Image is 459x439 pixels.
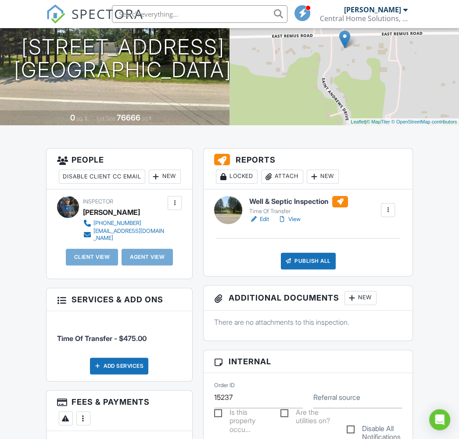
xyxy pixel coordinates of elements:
a: © MapTiler [366,119,390,124]
a: View [278,215,301,224]
div: New [307,170,339,184]
div: [PERSON_NAME] [83,206,140,219]
a: Edit [249,215,269,224]
span: Lot Size [97,115,115,122]
a: SPECTORA [46,12,143,30]
h3: Reports [204,149,412,189]
label: Disable All Notifications [347,424,402,435]
a: [EMAIL_ADDRESS][DOMAIN_NAME] [83,228,166,242]
div: 0 [70,113,75,122]
h3: Fees & Payments [47,391,193,431]
div: [EMAIL_ADDRESS][DOMAIN_NAME] [93,228,166,242]
div: [PERSON_NAME] [344,5,401,14]
div: Publish All [281,253,336,269]
label: Referral source [313,392,360,402]
label: Are the utilities on? [280,408,336,419]
h6: Well & Septic Inspection [249,196,348,207]
h1: [STREET_ADDRESS] [GEOGRAPHIC_DATA] [14,36,232,82]
label: Is this property occupied? [214,408,270,419]
div: Open Intercom Messenger [429,409,450,430]
span: sq.ft. [142,115,153,122]
div: Central Home Solutions, LLC. [319,14,407,23]
div: | [348,118,459,126]
img: The Best Home Inspection Software - Spectora [46,4,65,24]
div: Time Of Transfer [249,208,348,215]
h3: Additional Documents [204,286,412,311]
a: Leaflet [351,119,365,124]
span: Time Of Transfer - $475.00 [57,334,147,343]
a: © OpenStreetMap contributors [391,119,457,124]
div: Disable Client CC Email [59,170,145,184]
span: sq. ft. [76,115,89,122]
span: SPECTORA [72,4,143,23]
div: Locked [216,170,258,184]
a: Well & Septic Inspection Time Of Transfer [249,196,348,215]
span: Inspector [83,198,113,205]
div: New [344,291,377,305]
h3: People [47,149,193,189]
div: New [149,170,181,184]
div: Attach [261,170,303,184]
li: Service: Time Of Transfer [57,318,182,350]
div: Add Services [90,358,148,374]
div: [PHONE_NUMBER] [93,220,141,227]
div: 76666 [117,113,140,122]
h3: Services & Add ons [47,288,193,311]
a: [PHONE_NUMBER] [83,219,166,228]
p: There are no attachments to this inspection. [214,317,402,327]
h3: Internal [204,350,412,373]
input: Search everything... [112,5,287,23]
label: Order ID [214,381,235,389]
